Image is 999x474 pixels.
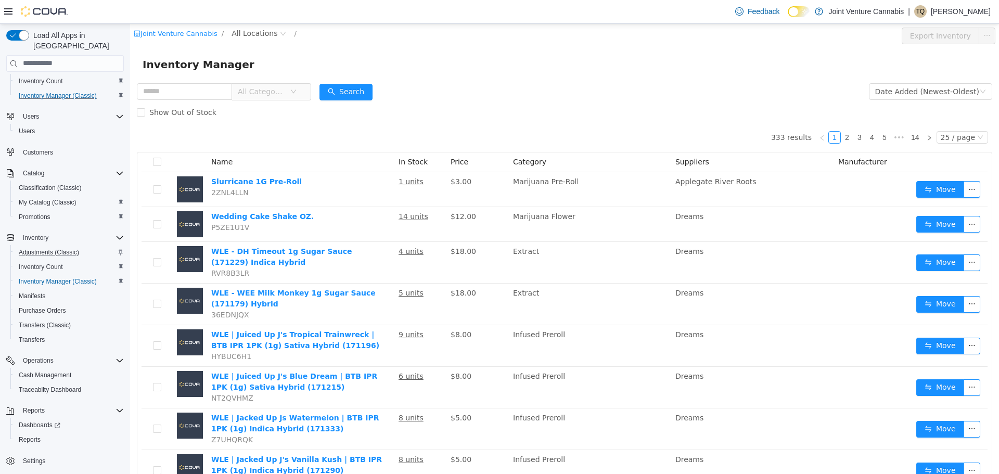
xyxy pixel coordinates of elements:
a: Users [15,125,39,137]
a: Transfers (Classic) [15,319,75,331]
span: $5.00 [321,390,341,398]
button: Export Inventory [772,4,849,20]
a: 14 [778,108,792,119]
span: Classification (Classic) [15,182,124,194]
a: WLE | Juiced Up J's Tropical Trainwreck | BTB IPR 1PK (1g) Sativa Hybrid (171196) [81,306,249,326]
i: icon: shop [4,6,10,13]
a: Adjustments (Classic) [15,246,83,259]
img: WLE - DH Timeout 1g Sugar Sauce (171229) Indica Hybrid placeholder [47,222,73,248]
button: Customers [2,145,128,160]
span: Suppliers [545,134,579,142]
img: Wedding Cake Shake OZ. placeholder [47,187,73,213]
a: 1 [699,108,710,119]
button: Operations [19,354,58,367]
span: Inventory Manager (Classic) [15,89,124,102]
input: Dark Mode [788,6,810,17]
span: Settings [23,457,45,465]
a: Inventory Manager (Classic) [15,275,101,288]
span: NT2QVHMZ [81,370,123,378]
span: Dashboards [15,419,124,431]
td: Infused Preroll [379,385,541,426]
a: Reports [15,433,45,446]
span: Load All Apps in [GEOGRAPHIC_DATA] [29,30,124,51]
button: Users [19,110,43,123]
span: Inventory Manager [12,32,131,49]
span: Inventory Count [19,77,63,85]
button: icon: searchSearch [189,60,242,76]
span: Customers [23,148,53,157]
span: Adjustments (Classic) [19,248,79,257]
u: 4 units [268,223,293,232]
span: Classification (Classic) [19,184,82,192]
span: My Catalog (Classic) [19,198,76,207]
a: Slurricane 1G Pre-Roll [81,153,172,162]
span: Dreams [545,223,573,232]
img: WLE | Juiced Up J's Tropical Trainwreck | BTB IPR 1PK (1g) Sativa Hybrid (171196) placeholder [47,305,73,331]
li: Next Page [793,107,805,120]
a: My Catalog (Classic) [15,196,81,209]
span: Dreams [545,306,573,315]
u: 1 units [268,153,293,162]
u: 6 units [268,348,293,356]
i: icon: down [847,110,853,118]
li: Previous Page [686,107,698,120]
button: Inventory Manager (Classic) [10,274,128,289]
button: Settings [2,453,128,468]
button: icon: swapMove [786,230,834,247]
button: Traceabilty Dashboard [10,382,128,397]
a: WLE | Jacked Up J's Vanilla Kush | BTB IPR 1PK (1g) Indica Hybrid (171290) [81,431,252,451]
i: icon: left [689,111,695,117]
p: [PERSON_NAME] [931,5,991,18]
span: Inventory Manager (Classic) [19,277,97,286]
img: WLE | Juiced Up J's Blue Dream | BTB IPR 1PK (1g) Sativa Hybrid (171215) placeholder [47,347,73,373]
span: Promotions [19,213,50,221]
button: Purchase Orders [10,303,128,318]
button: icon: ellipsis [834,230,850,247]
span: Applegate River Roots [545,153,626,162]
span: Inventory Manager (Classic) [15,275,124,288]
button: Adjustments (Classic) [10,245,128,260]
button: Reports [10,432,128,447]
button: Promotions [10,210,128,224]
span: Dashboards [19,421,60,429]
span: Reports [19,404,124,417]
span: Dark Mode [788,17,788,18]
span: Reports [23,406,45,415]
button: icon: swapMove [786,397,834,414]
u: 9 units [268,306,293,315]
span: / [92,6,94,14]
button: icon: ellipsis [834,157,850,174]
button: My Catalog (Classic) [10,195,128,210]
span: Manifests [15,290,124,302]
a: Wedding Cake Shake OZ. [81,188,184,197]
li: 14 [777,107,793,120]
span: ••• [761,107,777,120]
span: RVR8B3LR [81,245,119,253]
td: Infused Preroll [379,343,541,385]
td: Marijuana Pre-Roll [379,148,541,183]
span: Traceabilty Dashboard [19,386,81,394]
button: Inventory [2,230,128,245]
span: Promotions [15,211,124,223]
button: icon: swapMove [786,439,834,455]
img: WLE | Jacked Up Js Watermelon | BTB IPR 1PK (1g) Indica Hybrid (171333) placeholder [47,389,73,415]
span: Reports [15,433,124,446]
span: Catalog [23,169,44,177]
button: Inventory Count [10,74,128,88]
span: Transfers (Classic) [15,319,124,331]
i: icon: down [160,65,166,72]
a: 5 [749,108,760,119]
img: WLE - WEE Milk Monkey 1g Sugar Sauce (171179) Hybrid placeholder [47,264,73,290]
span: Manifests [19,292,45,300]
span: Transfers (Classic) [19,321,71,329]
span: Cash Management [19,371,71,379]
a: WLE - DH Timeout 1g Sugar Sauce (171229) Indica Hybrid [81,223,222,242]
img: Cova [21,6,68,17]
button: Users [10,124,128,138]
span: All Locations [101,4,147,15]
a: Classification (Classic) [15,182,86,194]
span: Users [19,110,124,123]
button: icon: ellipsis [834,397,850,414]
a: Customers [19,146,57,159]
a: 3 [724,108,735,119]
